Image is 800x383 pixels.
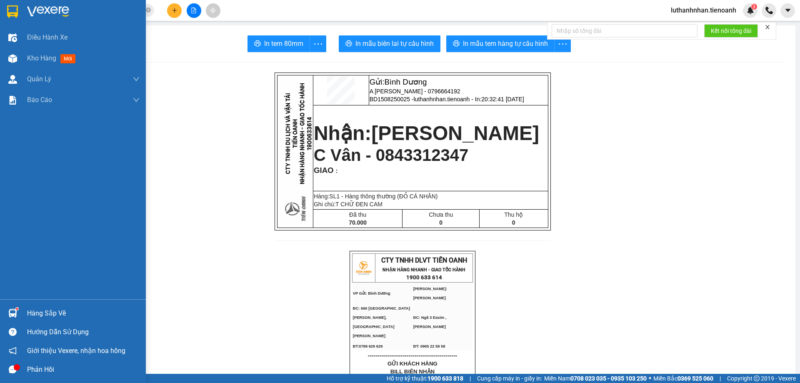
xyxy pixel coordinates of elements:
[427,375,463,382] strong: 1900 633 818
[8,309,17,318] img: warehouse-icon
[172,8,177,13] span: plus
[747,7,754,14] img: icon-new-feature
[16,308,18,310] sup: 1
[555,39,570,49] span: more
[429,211,453,218] span: Chưa thu
[9,328,17,336] span: question-circle
[334,168,338,174] span: :
[780,3,795,18] button: caret-down
[570,375,647,382] strong: 0708 023 035 - 0935 103 250
[649,377,651,380] span: ⚪️
[247,35,310,52] button: printerIn tem 80mm
[765,7,773,14] img: phone-icon
[335,201,382,208] span: T CHỮ ĐEN CAM
[27,326,140,338] div: Hướng dẫn sử dụng
[353,258,374,278] img: logo
[765,24,770,30] span: close
[385,78,427,86] span: Bình Dương
[206,3,220,18] button: aim
[784,7,792,14] span: caret-down
[355,38,434,49] span: In mẫu biên lai tự cấu hình
[353,291,390,295] span: VP Gửi: Bình Dương
[254,40,261,48] span: printer
[512,219,515,226] span: 0
[27,32,67,43] span: Điều hành xe
[314,201,382,208] span: Ghi chú:
[191,8,197,13] span: file-add
[368,352,457,359] span: ----------------------------------------------
[413,344,445,348] span: ĐT: 0905 22 58 58
[314,122,539,144] strong: Nhận:
[446,35,555,52] button: printerIn mẫu tem hàng tự cấu hình
[349,219,367,226] span: 70.000
[387,374,463,383] span: Hỗ trợ kỹ thuật:
[133,76,140,83] span: down
[8,75,17,84] img: warehouse-icon
[381,256,467,264] span: CTY TNHH DLVT TIẾN OANH
[504,211,523,218] span: Thu hộ
[8,33,17,42] img: warehouse-icon
[481,96,524,103] span: 20:32:41 [DATE]
[187,3,201,18] button: file-add
[371,122,539,144] span: [PERSON_NAME]
[336,193,437,200] span: 1 - Hàng thông thường (ĐỒ CÁ NHÂN)
[27,95,52,105] span: Báo cáo
[387,360,437,367] span: GỬI KHÁCH HÀNG
[382,267,465,273] strong: NHẬN HÀNG NHANH - GIAO TỐC HÀNH
[353,344,383,348] span: ĐT:0789 629 629
[314,193,437,200] span: Hàng:SL
[27,345,125,356] span: Giới thiệu Vexere, nhận hoa hồng
[552,24,697,38] input: Nhập số tổng đài
[711,26,751,35] span: Kết nối tổng đài
[554,35,571,52] button: more
[720,374,721,383] span: |
[751,4,757,10] sup: 3
[339,35,440,52] button: printerIn mẫu biên lai tự cấu hình
[463,38,548,49] span: In mẫu tem hàng tự cấu hình
[314,146,468,164] span: C Vân - 0843312347
[653,374,713,383] span: Miền Bắc
[310,35,326,52] button: more
[27,54,56,62] span: Kho hàng
[370,96,524,103] span: BD1508250025 -
[752,4,755,10] span: 3
[27,363,140,376] div: Phản hồi
[210,8,216,13] span: aim
[167,3,182,18] button: plus
[310,39,326,49] span: more
[27,307,140,320] div: Hàng sắp về
[664,5,743,15] span: luthanhnhan.tienoanh
[754,375,760,381] span: copyright
[133,97,140,103] span: down
[414,96,524,103] span: luthanhnhan.tienoanh - In:
[8,96,17,105] img: solution-icon
[7,5,18,18] img: logo-vxr
[349,211,366,218] span: Đã thu
[704,24,758,38] button: Kết nối tổng đài
[27,74,51,84] span: Quản Lý
[314,166,334,175] span: GIAO
[146,7,151,15] span: close-circle
[477,374,542,383] span: Cung cấp máy in - giấy in:
[544,374,647,383] span: Miền Nam
[390,368,435,375] span: BILL BIÊN NHẬN
[439,219,442,226] span: 0
[345,40,352,48] span: printer
[453,40,460,48] span: printer
[413,315,447,329] span: ĐC: Ngã 3 Easim ,[PERSON_NAME]
[8,54,17,63] img: warehouse-icon
[677,375,713,382] strong: 0369 525 060
[470,374,471,383] span: |
[370,78,427,86] span: Gửi:
[264,38,303,49] span: In tem 80mm
[60,54,75,63] span: mới
[9,347,17,355] span: notification
[406,274,442,280] strong: 1900 633 614
[413,287,447,300] span: [PERSON_NAME]: [PERSON_NAME]
[9,365,17,373] span: message
[353,306,410,338] span: ĐC: 660 [GEOGRAPHIC_DATA][PERSON_NAME], [GEOGRAPHIC_DATA][PERSON_NAME]
[146,8,151,13] span: close-circle
[370,88,460,95] span: A [PERSON_NAME] - 0796664192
